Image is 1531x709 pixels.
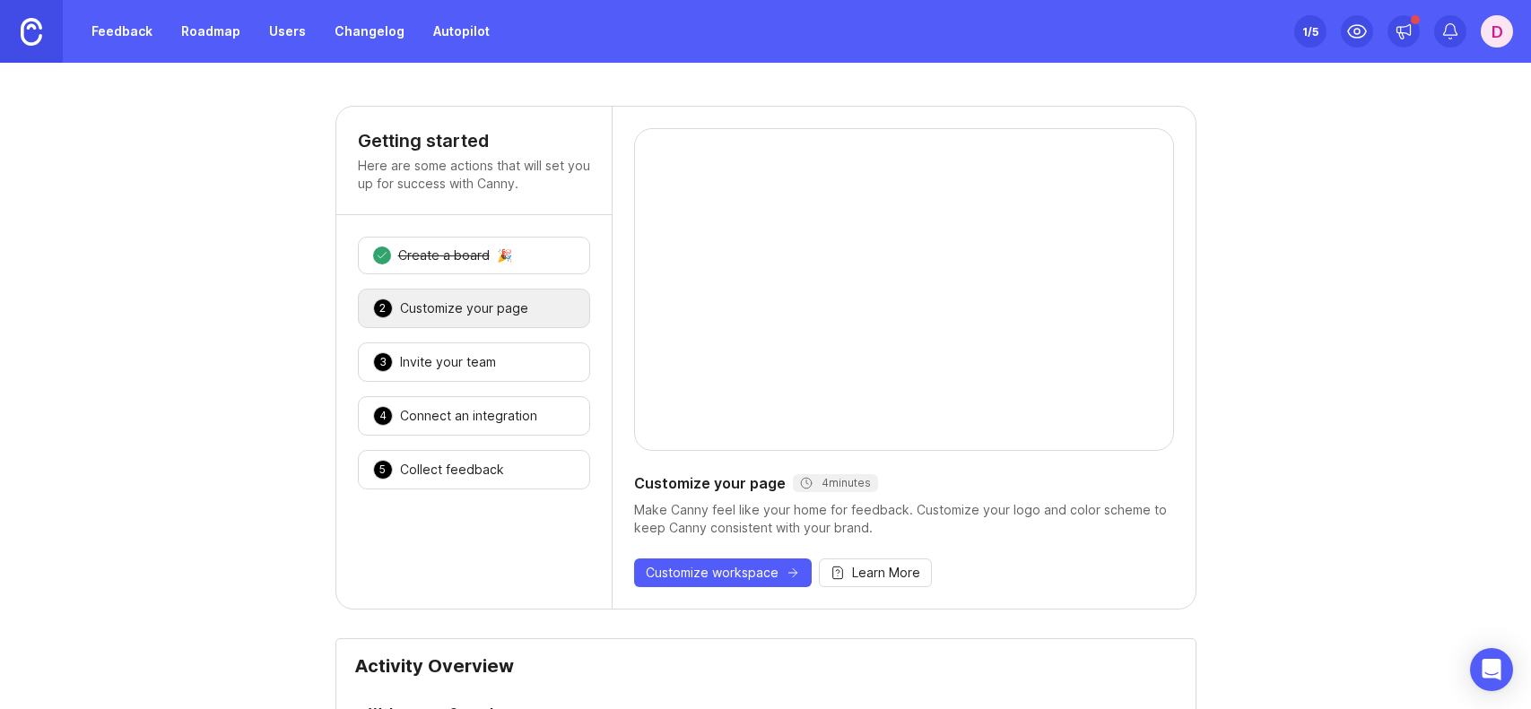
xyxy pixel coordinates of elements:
div: Customize your page [634,472,1174,494]
div: Activity Overview [354,657,1178,689]
p: Here are some actions that will set you up for success with Canny. [358,157,590,193]
a: Feedback [81,15,163,48]
a: Roadmap [170,15,251,48]
div: Collect feedback [400,461,504,479]
div: Open Intercom Messenger [1470,648,1513,691]
div: Invite your team [400,353,496,371]
span: Learn More [852,564,920,582]
button: Learn More [819,558,932,587]
div: Connect an integration [400,407,537,425]
div: 2 [373,298,393,318]
div: 3 [373,352,393,372]
div: 4 minutes [800,476,871,490]
span: Customize workspace [646,564,779,582]
div: 1 /5 [1302,19,1318,44]
button: 1/5 [1294,15,1327,48]
div: 🎉 [497,249,512,262]
img: Canny Home [21,18,42,46]
button: Customize workspace [634,558,812,587]
div: Customize your page [400,299,528,317]
div: Create a board [398,246,490,264]
a: Changelog [324,15,415,48]
button: D [1481,15,1513,48]
div: 5 [373,460,393,480]
a: Users [258,15,317,48]
div: 4 [373,406,393,426]
a: Autopilot [422,15,500,48]
h4: Getting started [358,128,590,153]
div: Make Canny feel like your home for feedback. Customize your logo and color scheme to keep Canny c... [634,501,1174,537]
